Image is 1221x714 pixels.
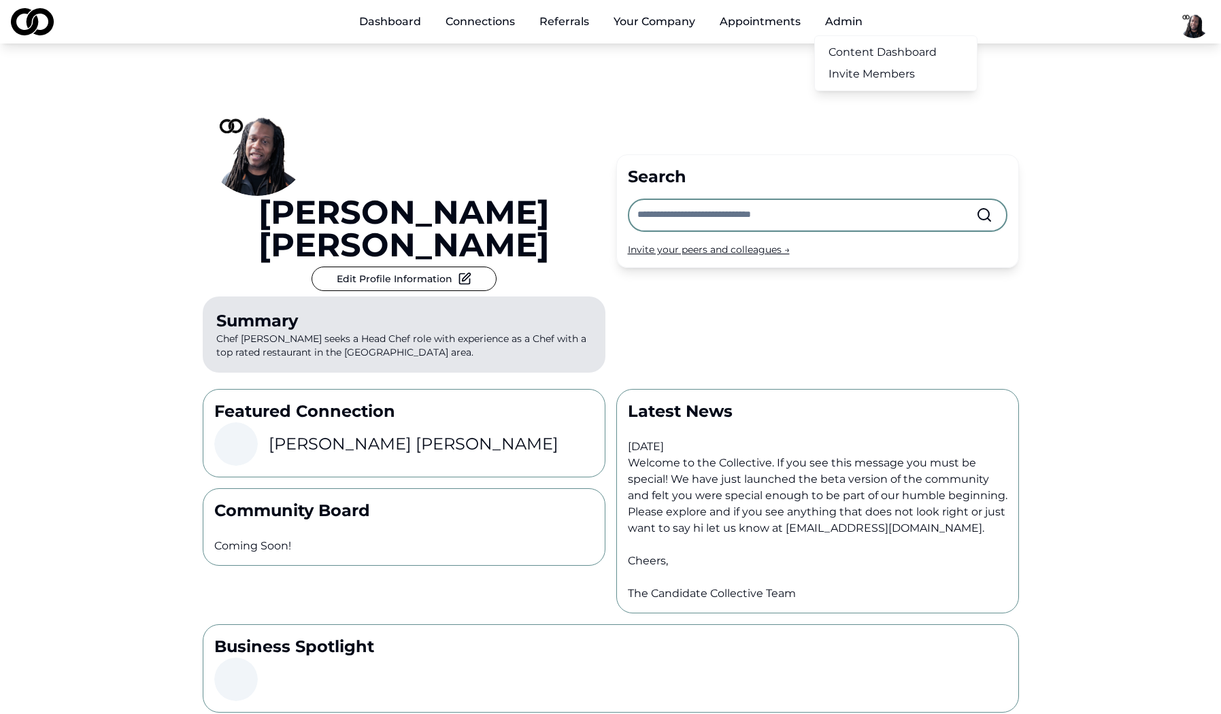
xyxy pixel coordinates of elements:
p: Chef [PERSON_NAME] seeks a Head Chef role with experience as a Chef with a top rated restaurant i... [203,296,605,373]
p: Latest News [628,401,1007,422]
p: [DATE] Welcome to the Collective. If you see this message you must be special! We have just launc... [628,422,1007,602]
p: Community Board [214,500,594,522]
a: [PERSON_NAME] [PERSON_NAME] [203,196,605,261]
div: Summary [216,310,592,332]
a: Dashboard [348,8,432,35]
p: Business Spotlight [214,636,1007,658]
p: Coming Soon! [214,538,594,554]
button: Your Company [603,8,706,35]
nav: Main [348,8,873,35]
div: Search [628,166,1007,188]
p: Featured Connection [214,401,594,422]
img: fc566690-cf65-45d8-a465-1d4f683599e2-basimCC1-profile_picture.png [1177,5,1210,38]
button: Admin [814,8,873,35]
div: Admin [814,35,977,91]
a: Connections [435,8,526,35]
img: fc566690-cf65-45d8-a465-1d4f683599e2-basimCC1-profile_picture.png [203,87,312,196]
img: logo [11,8,54,35]
a: Appointments [709,8,812,35]
div: Invite your peers and colleagues → [628,243,1007,256]
h3: [PERSON_NAME] [PERSON_NAME] [269,433,558,455]
a: Content Dashboard [815,41,977,63]
button: Edit Profile Information [312,267,497,291]
a: Referrals [529,8,600,35]
a: Invite Members [815,63,977,85]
